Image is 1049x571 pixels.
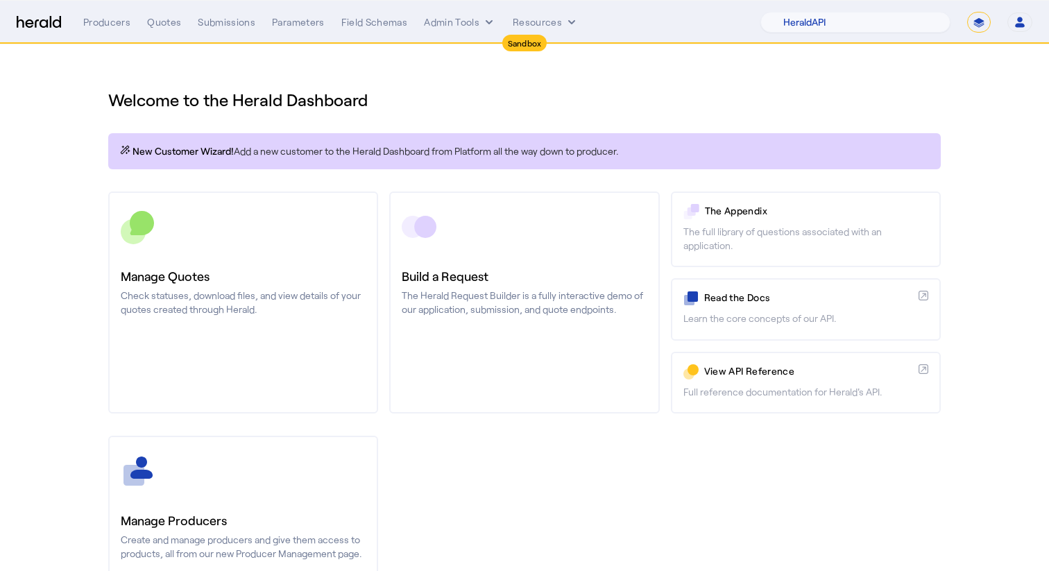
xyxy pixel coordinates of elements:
[198,15,255,29] div: Submissions
[402,289,647,316] p: The Herald Request Builder is a fully interactive demo of our application, submission, and quote ...
[108,89,941,111] h1: Welcome to the Herald Dashboard
[108,191,378,414] a: Manage QuotesCheck statuses, download files, and view details of your quotes created through Herald.
[671,191,941,267] a: The AppendixThe full library of questions associated with an application.
[704,291,913,305] p: Read the Docs
[121,533,366,561] p: Create and manage producers and give them access to products, all from our new Producer Managemen...
[671,352,941,414] a: View API ReferenceFull reference documentation for Herald's API.
[389,191,659,414] a: Build a RequestThe Herald Request Builder is a fully interactive demo of our application, submiss...
[683,312,928,325] p: Learn the core concepts of our API.
[671,278,941,340] a: Read the DocsLearn the core concepts of our API.
[704,364,913,378] p: View API Reference
[402,266,647,286] h3: Build a Request
[121,511,366,530] h3: Manage Producers
[424,15,496,29] button: internal dropdown menu
[83,15,130,29] div: Producers
[705,204,928,218] p: The Appendix
[147,15,181,29] div: Quotes
[513,15,579,29] button: Resources dropdown menu
[133,144,234,158] span: New Customer Wizard!
[121,289,366,316] p: Check statuses, download files, and view details of your quotes created through Herald.
[272,15,325,29] div: Parameters
[502,35,547,51] div: Sandbox
[341,15,408,29] div: Field Schemas
[17,16,61,29] img: Herald Logo
[121,266,366,286] h3: Manage Quotes
[119,144,930,158] p: Add a new customer to the Herald Dashboard from Platform all the way down to producer.
[683,225,928,253] p: The full library of questions associated with an application.
[683,385,928,399] p: Full reference documentation for Herald's API.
